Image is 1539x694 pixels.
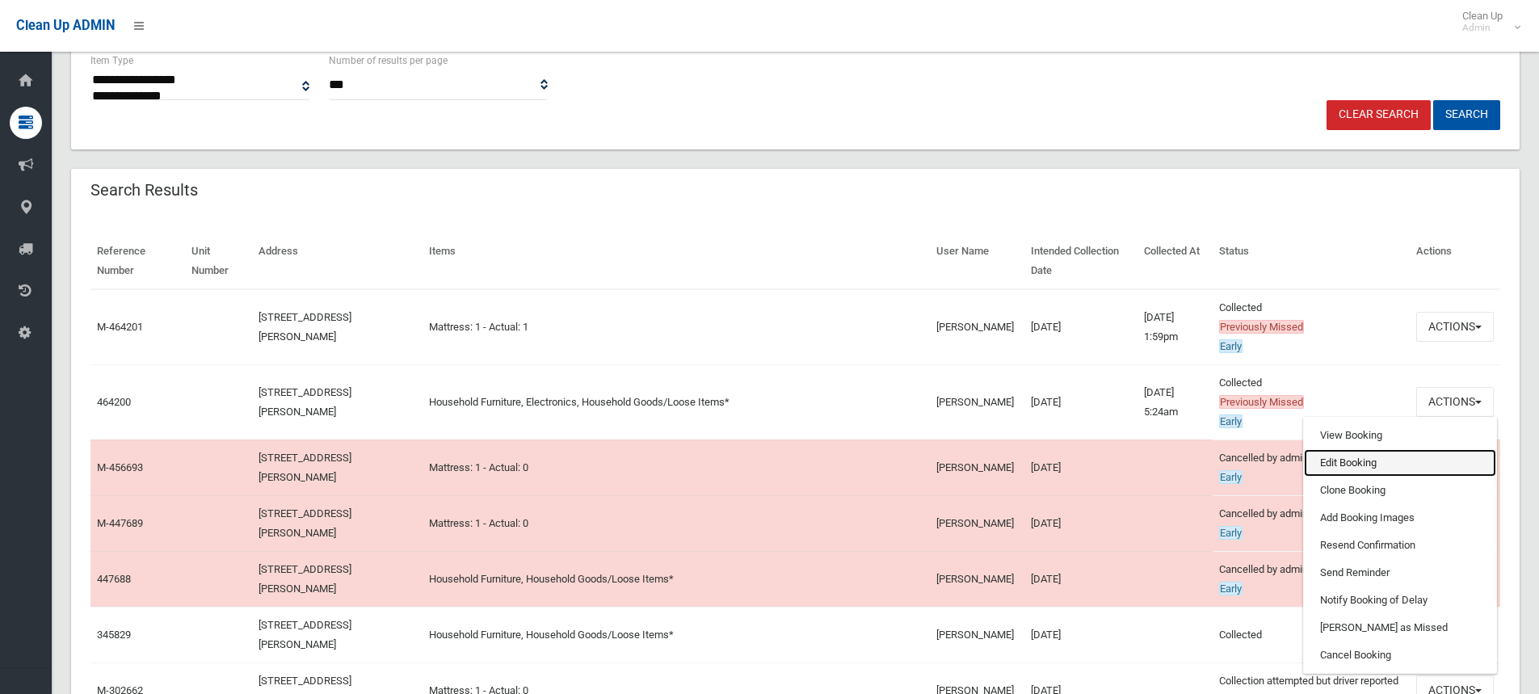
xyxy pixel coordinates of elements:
[1304,477,1496,504] a: Clone Booking
[1024,607,1137,662] td: [DATE]
[259,563,351,595] a: [STREET_ADDRESS][PERSON_NAME]
[97,321,143,333] a: M-464201
[1024,495,1137,551] td: [DATE]
[930,440,1024,495] td: [PERSON_NAME]
[259,619,351,650] a: [STREET_ADDRESS][PERSON_NAME]
[259,311,351,343] a: [STREET_ADDRESS][PERSON_NAME]
[1304,587,1496,614] a: Notify Booking of Delay
[1304,504,1496,532] a: Add Booking Images
[1304,614,1496,641] a: [PERSON_NAME] as Missed
[1137,289,1213,365] td: [DATE] 1:59pm
[1024,440,1137,495] td: [DATE]
[423,289,930,365] td: Mattress: 1 - Actual: 1
[259,507,351,539] a: [STREET_ADDRESS][PERSON_NAME]
[1213,233,1410,289] th: Status
[1219,582,1243,595] span: Early
[1219,395,1304,409] span: Previously Missed
[1024,364,1137,440] td: [DATE]
[423,495,930,551] td: Mattress: 1 - Actual: 0
[259,386,351,418] a: [STREET_ADDRESS][PERSON_NAME]
[1219,526,1243,540] span: Early
[1219,414,1243,428] span: Early
[1304,559,1496,587] a: Send Reminder
[1410,233,1500,289] th: Actions
[930,551,1024,607] td: [PERSON_NAME]
[423,364,930,440] td: Household Furniture, Electronics, Household Goods/Loose Items*
[930,495,1024,551] td: [PERSON_NAME]
[1213,440,1410,495] td: Cancelled by admin after cutoff
[185,233,253,289] th: Unit Number
[1024,289,1137,365] td: [DATE]
[1219,470,1243,484] span: Early
[1219,339,1243,353] span: Early
[1416,387,1494,417] button: Actions
[1416,312,1494,342] button: Actions
[1304,641,1496,669] a: Cancel Booking
[1454,10,1519,34] span: Clean Up
[329,52,448,69] label: Number of results per page
[930,289,1024,365] td: [PERSON_NAME]
[259,452,351,483] a: [STREET_ADDRESS][PERSON_NAME]
[1433,100,1500,130] button: Search
[1137,364,1213,440] td: [DATE] 5:24am
[1213,495,1410,551] td: Cancelled by admin after cutoff
[1024,233,1137,289] th: Intended Collection Date
[1304,449,1496,477] a: Edit Booking
[1219,320,1304,334] span: Previously Missed
[1304,422,1496,449] a: View Booking
[97,517,143,529] a: M-447689
[71,175,217,206] header: Search Results
[90,52,133,69] label: Item Type
[97,629,131,641] a: 345829
[16,18,115,33] span: Clean Up ADMIN
[252,233,423,289] th: Address
[1213,364,1410,440] td: Collected
[930,364,1024,440] td: [PERSON_NAME]
[1024,551,1137,607] td: [DATE]
[97,396,131,408] a: 464200
[1137,233,1213,289] th: Collected At
[930,233,1024,289] th: User Name
[1304,532,1496,559] a: Resend Confirmation
[423,607,930,662] td: Household Furniture, Household Goods/Loose Items*
[1213,289,1410,365] td: Collected
[1213,551,1410,607] td: Cancelled by admin after cutoff
[97,573,131,585] a: 447688
[1213,607,1410,662] td: Collected
[423,233,930,289] th: Items
[1327,100,1431,130] a: Clear Search
[1462,22,1503,34] small: Admin
[97,461,143,473] a: M-456693
[423,440,930,495] td: Mattress: 1 - Actual: 0
[90,233,185,289] th: Reference Number
[423,551,930,607] td: Household Furniture, Household Goods/Loose Items*
[930,607,1024,662] td: [PERSON_NAME]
